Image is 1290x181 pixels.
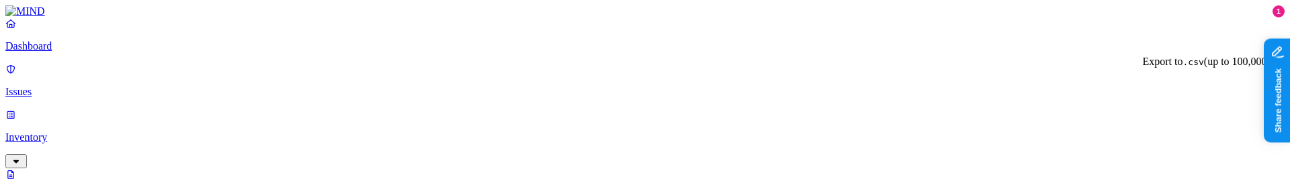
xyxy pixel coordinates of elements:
[5,86,1285,98] p: Issues
[5,131,1285,143] p: Inventory
[5,5,45,17] img: MIND
[5,40,1285,52] p: Dashboard
[1273,5,1285,17] div: 1
[1183,57,1204,67] code: .csv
